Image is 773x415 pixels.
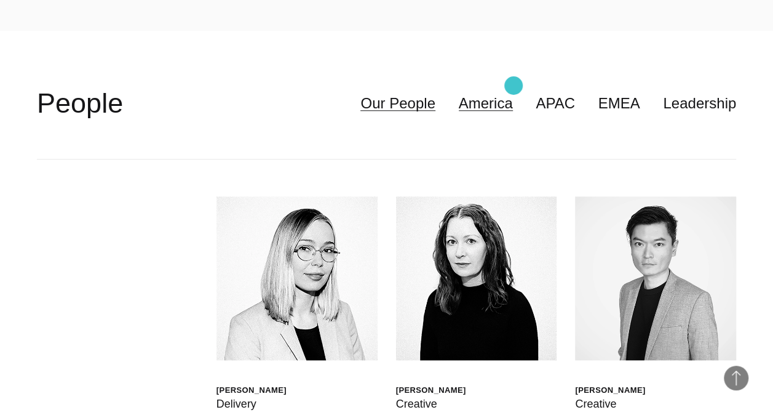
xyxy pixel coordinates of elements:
[396,395,466,413] div: Creative
[536,92,575,115] a: APAC
[396,196,557,360] img: Jen Higgins
[663,92,736,115] a: Leadership
[575,395,645,413] div: Creative
[575,385,645,395] div: [PERSON_NAME]
[598,92,640,115] a: EMEA
[396,385,466,395] div: [PERSON_NAME]
[575,196,736,360] img: Daniel Ng
[216,385,287,395] div: [PERSON_NAME]
[360,92,435,115] a: Our People
[216,395,287,413] div: Delivery
[216,196,378,360] img: Walt Drkula
[459,92,513,115] a: America
[37,85,123,122] h2: People
[724,366,748,390] button: Back to Top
